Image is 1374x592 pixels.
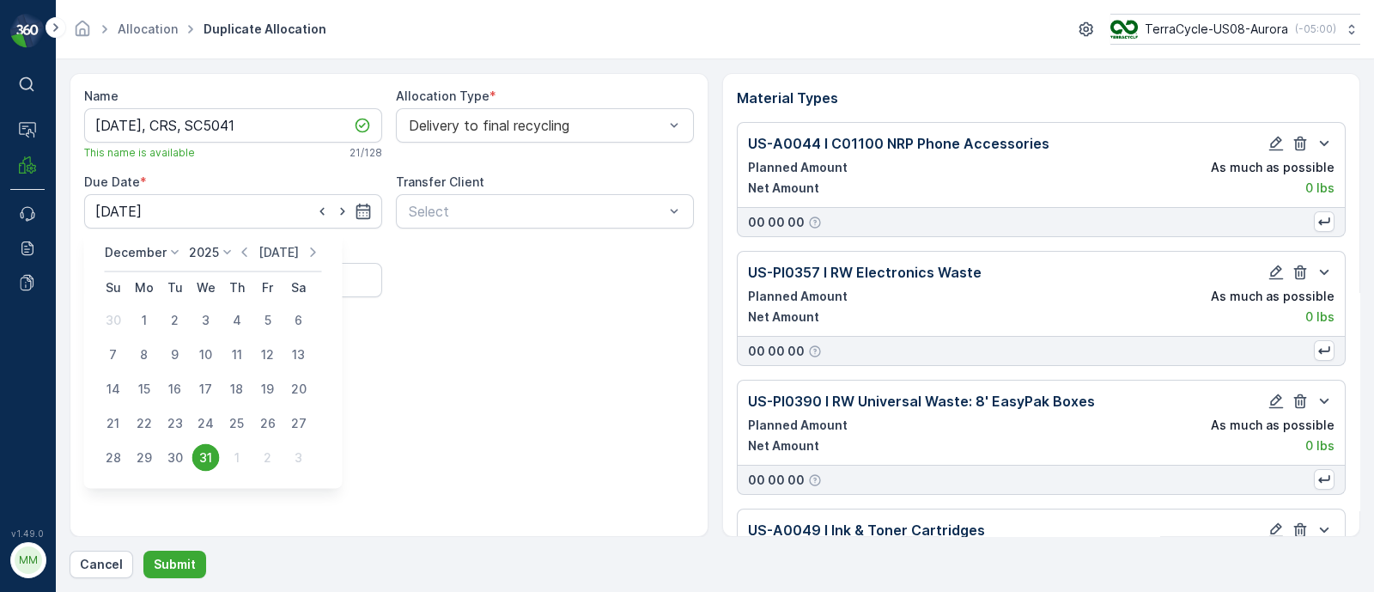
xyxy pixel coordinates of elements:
[80,556,123,573] p: Cancel
[396,88,489,103] label: Allocation Type
[129,272,160,303] th: Monday
[222,272,252,303] th: Thursday
[131,444,158,472] div: 29
[1305,308,1334,326] p: 0 lbs
[396,174,484,189] label: Transfer Client
[161,375,189,403] div: 16
[161,444,189,472] div: 30
[748,180,819,197] p: Net Amount
[254,375,282,403] div: 19
[10,528,45,539] span: v 1.49.0
[1295,22,1336,36] p: ( -05:00 )
[105,244,167,261] p: December
[748,159,848,176] p: Planned Amount
[161,307,189,334] div: 2
[1110,14,1360,45] button: TerraCycle-US08-Aurora(-05:00)
[808,216,822,229] div: Help Tooltip Icon
[254,410,282,437] div: 26
[748,417,848,434] p: Planned Amount
[161,410,189,437] div: 23
[1211,417,1334,434] p: As much as possible
[100,444,127,472] div: 28
[409,201,664,222] p: Select
[223,307,251,334] div: 4
[283,272,314,303] th: Saturday
[285,410,313,437] div: 27
[100,307,127,334] div: 30
[1211,159,1334,176] p: As much as possible
[100,410,127,437] div: 21
[285,307,313,334] div: 6
[192,341,220,369] div: 10
[98,272,129,303] th: Sunday
[808,473,822,487] div: Help Tooltip Icon
[192,410,220,437] div: 24
[161,341,189,369] div: 9
[160,272,191,303] th: Tuesday
[748,262,982,283] p: US-PI0357 I RW Electronics Waste
[1145,21,1288,38] p: TerraCycle-US08-Aurora
[143,551,206,578] button: Submit
[131,307,158,334] div: 1
[350,146,382,160] p: 21 / 128
[154,556,196,573] p: Submit
[748,288,848,305] p: Planned Amount
[252,272,283,303] th: Friday
[254,444,282,472] div: 2
[192,444,220,472] div: 31
[1211,288,1334,305] p: As much as possible
[131,410,158,437] div: 22
[808,345,822,358] div: Help Tooltip Icon
[285,375,313,403] div: 20
[1305,180,1334,197] p: 0 lbs
[1110,20,1138,39] img: image_ci7OI47.png
[748,133,1049,154] p: US-A0044 I C01100 NRP Phone Accessories
[131,375,158,403] div: 15
[1305,437,1334,455] p: 0 lbs
[748,343,805,360] p: 00 00 00
[748,520,985,540] p: US-A0049 I Ink & Toner Cartridges
[131,341,158,369] div: 8
[748,437,819,455] p: Net Amount
[10,542,45,578] button: MM
[223,375,251,403] div: 18
[192,307,220,334] div: 3
[223,444,251,472] div: 1
[223,410,251,437] div: 25
[10,14,45,48] img: logo
[748,391,1095,412] p: US-PI0390 I RW Universal Waste: 8' EasyPak Boxes
[84,174,140,189] label: Due Date
[258,244,299,261] p: [DATE]
[192,375,220,403] div: 17
[189,244,219,261] p: 2025
[285,341,313,369] div: 13
[84,88,119,103] label: Name
[254,307,282,334] div: 5
[748,214,805,231] p: 00 00 00
[737,88,1347,108] p: Material Types
[100,341,127,369] div: 7
[223,341,251,369] div: 11
[84,146,195,160] span: This name is available
[254,341,282,369] div: 12
[285,444,313,472] div: 3
[200,21,330,38] span: Duplicate Allocation
[73,26,92,40] a: Homepage
[70,551,133,578] button: Cancel
[100,375,127,403] div: 14
[15,546,42,574] div: MM
[748,472,805,489] p: 00 00 00
[84,194,382,229] input: dd/mm/yyyy
[118,21,178,36] a: Allocation
[748,308,819,326] p: Net Amount
[191,272,222,303] th: Wednesday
